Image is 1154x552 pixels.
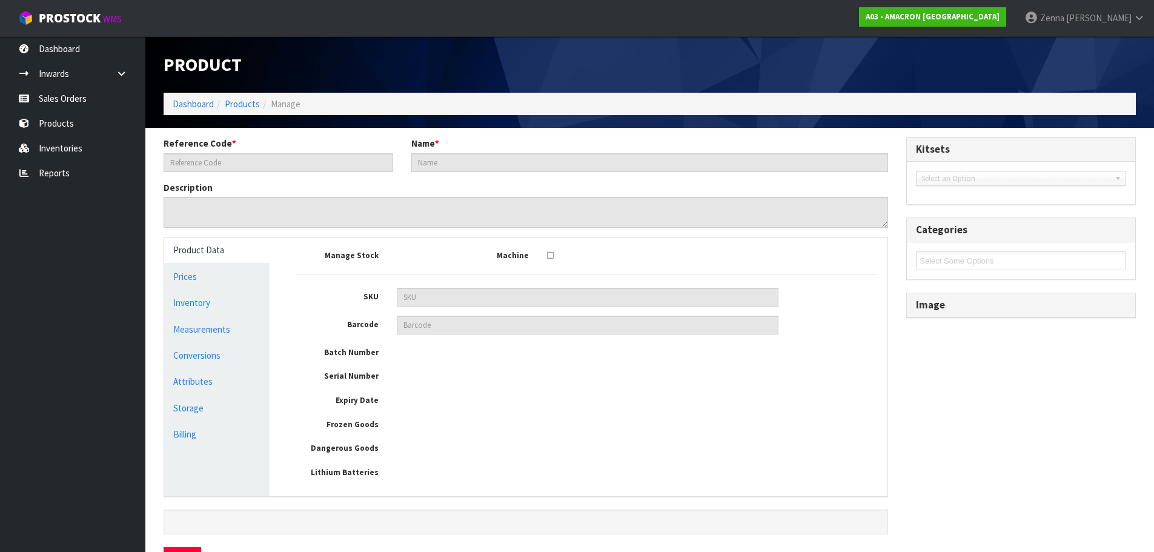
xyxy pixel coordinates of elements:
[921,171,1110,186] span: Select an Option
[1066,12,1132,24] span: [PERSON_NAME]
[288,464,388,479] label: Lithium Batteries
[164,422,270,447] a: Billing
[288,416,388,431] label: Frozen Goods
[916,144,1126,155] h3: Kitsets
[397,316,778,334] input: Barcode
[438,247,538,262] label: Machine
[164,343,270,368] a: Conversions
[411,137,439,150] label: Name
[916,299,1126,311] h3: Image
[288,439,388,454] label: Dangerous Goods
[164,53,242,76] span: Product
[288,316,388,331] label: Barcode
[164,396,270,421] a: Storage
[288,288,388,303] label: SKU
[164,290,270,315] a: Inventory
[39,10,101,26] span: ProStock
[18,10,33,25] img: cube-alt.png
[1040,12,1064,24] span: Zenna
[164,181,213,194] label: Description
[288,247,388,262] label: Manage Stock
[164,153,393,172] input: Reference Code
[164,264,270,289] a: Prices
[103,13,122,25] small: WMS
[164,137,236,150] label: Reference Code
[288,391,388,407] label: Expiry Date
[866,12,1000,22] strong: A03 - AMACRON [GEOGRAPHIC_DATA]
[288,344,388,359] label: Batch Number
[173,98,214,110] a: Dashboard
[164,238,270,262] a: Product Data
[916,224,1126,236] h3: Categories
[225,98,260,110] a: Products
[288,367,388,382] label: Serial Number
[271,98,300,110] span: Manage
[164,317,270,342] a: Measurements
[411,153,889,172] input: Name
[397,288,778,307] input: SKU
[164,369,270,394] a: Attributes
